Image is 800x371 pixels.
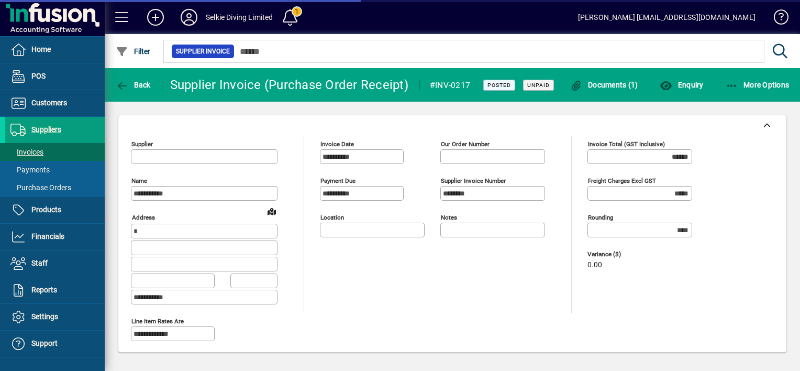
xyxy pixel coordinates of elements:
[113,75,153,94] button: Back
[766,2,787,36] a: Knowledge Base
[588,140,665,148] mat-label: Invoice Total (GST inclusive)
[31,45,51,53] span: Home
[10,166,50,174] span: Payments
[31,259,48,267] span: Staff
[568,75,641,94] button: Documents (1)
[5,161,105,179] a: Payments
[578,9,755,26] div: [PERSON_NAME] [EMAIL_ADDRESS][DOMAIN_NAME]
[430,77,470,94] div: #INV-0217
[170,77,408,93] div: Supplier Invoice (Purchase Order Receipt)
[31,205,61,214] span: Products
[5,179,105,197] a: Purchase Orders
[172,8,206,27] button: Profile
[660,81,703,89] span: Enquiry
[5,63,105,90] a: POS
[113,42,153,61] button: Filter
[31,339,58,347] span: Support
[5,37,105,63] a: Home
[31,312,58,321] span: Settings
[131,177,147,184] mat-label: Name
[588,177,656,184] mat-label: Freight charges excl GST
[176,46,230,57] span: Supplier Invoice
[31,99,67,107] span: Customers
[587,251,650,258] span: Variance ($)
[105,75,162,94] app-page-header-button: Back
[31,286,57,294] span: Reports
[10,148,43,156] span: Invoices
[131,140,153,148] mat-label: Supplier
[206,9,273,26] div: Selkie Diving Limited
[5,250,105,277] a: Staff
[588,214,613,221] mat-label: Rounding
[5,224,105,250] a: Financials
[320,177,355,184] mat-label: Payment due
[116,47,151,56] span: Filter
[723,75,792,94] button: More Options
[441,214,457,221] mat-label: Notes
[5,304,105,330] a: Settings
[31,125,61,134] span: Suppliers
[441,140,490,148] mat-label: Our order number
[726,81,790,89] span: More Options
[31,72,46,80] span: POS
[320,140,354,148] mat-label: Invoice date
[139,8,172,27] button: Add
[527,82,550,89] span: Unpaid
[10,183,71,192] span: Purchase Orders
[5,277,105,303] a: Reports
[587,261,602,269] span: 0.00
[31,232,64,241] span: Financials
[5,331,105,357] a: Support
[116,81,151,89] span: Back
[263,203,280,220] a: View on map
[5,90,105,116] a: Customers
[131,317,184,324] mat-label: Line item rates are
[320,214,344,221] mat-label: Location
[441,177,506,184] mat-label: Supplier invoice number
[5,143,105,161] a: Invoices
[487,82,511,89] span: Posted
[570,81,638,89] span: Documents (1)
[5,197,105,223] a: Products
[657,75,706,94] button: Enquiry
